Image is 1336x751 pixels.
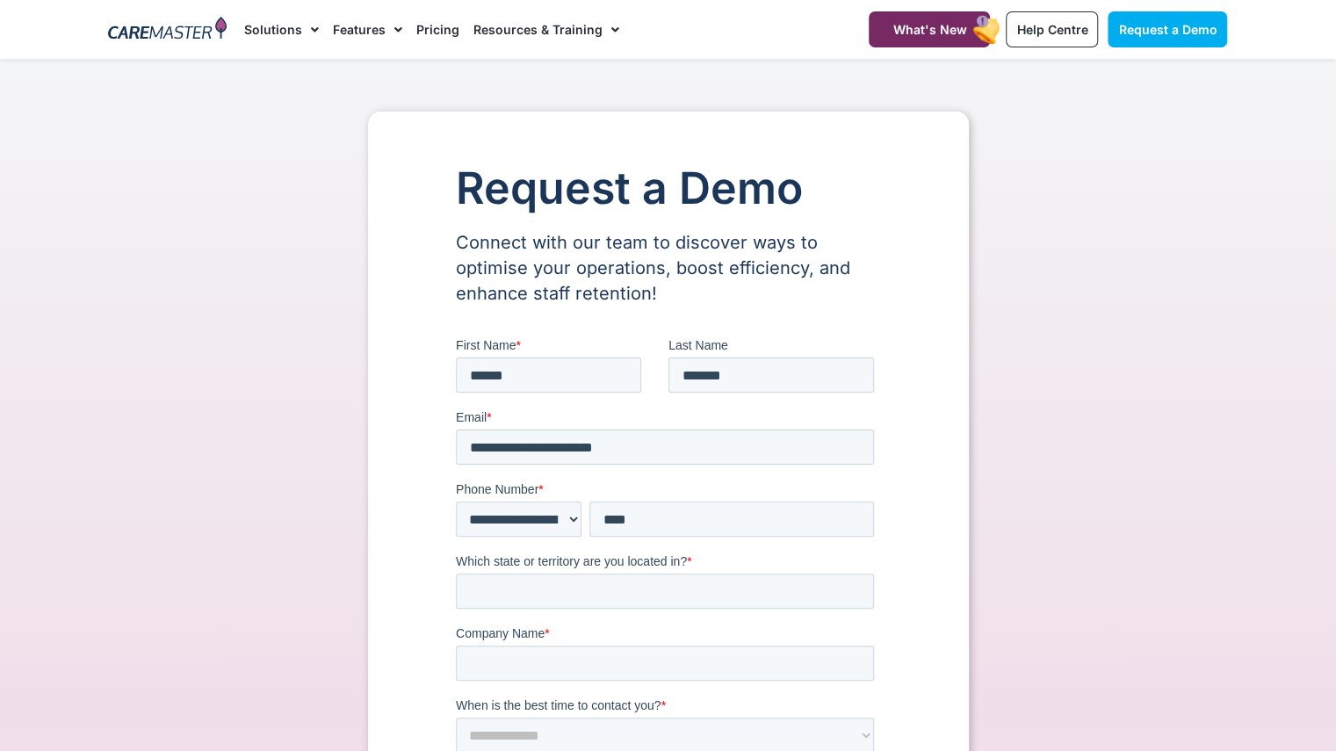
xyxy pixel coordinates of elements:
[108,17,227,43] img: CareMaster Logo
[1006,11,1098,47] a: Help Centre
[20,700,399,714] span: I have an existing NDIS business and need software to operate better
[869,11,990,47] a: What's New
[892,22,966,37] span: What's New
[456,164,881,213] h1: Request a Demo
[456,230,881,307] p: Connect with our team to discover ways to optimise your operations, boost efficiency, and enhance...
[1108,11,1227,47] a: Request a Demo
[4,700,16,711] input: I have an existing NDIS business and need software to operate better
[1118,22,1217,37] span: Request a Demo
[20,677,377,691] span: I’m a new NDIS provider or I’m about to set up my NDIS business
[4,677,16,689] input: I’m a new NDIS provider or I’m about to set up my NDIS business
[213,2,272,16] span: Last Name
[4,723,16,734] input: I have an existing NDIS business and my current software isn’t providing everything I need
[1016,22,1087,37] span: Help Centre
